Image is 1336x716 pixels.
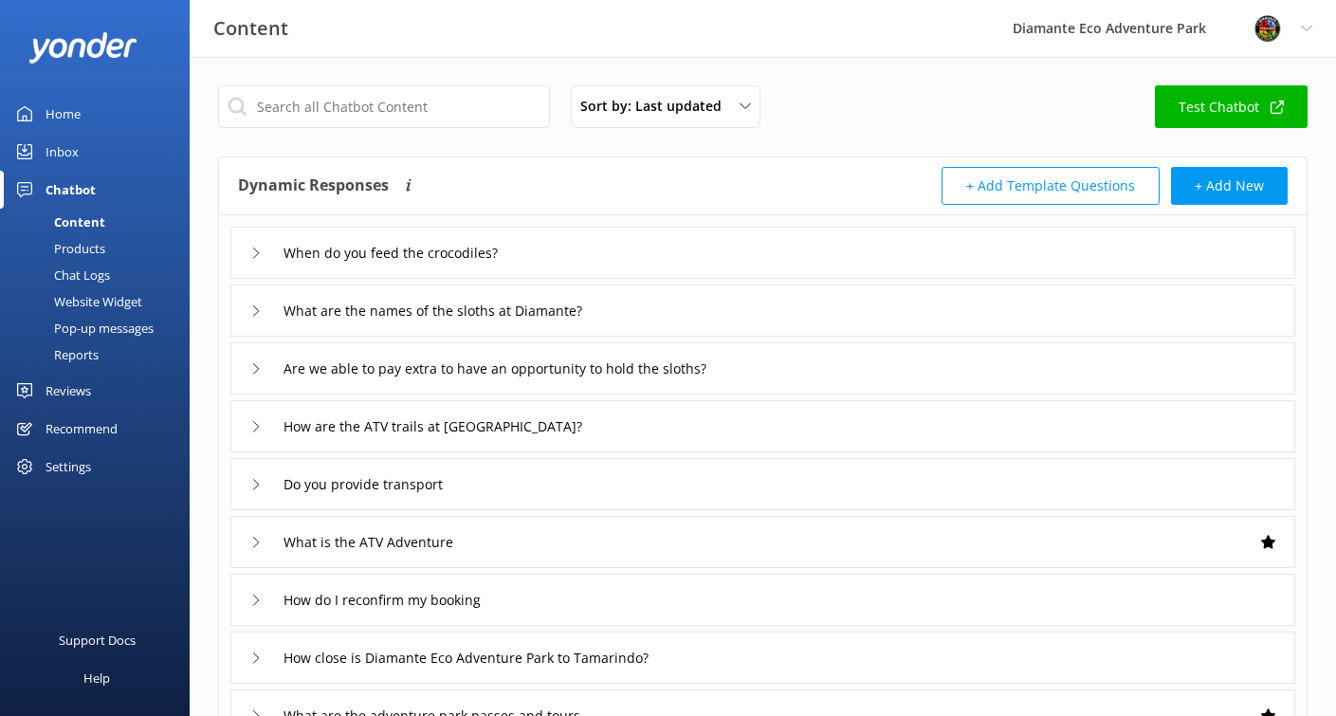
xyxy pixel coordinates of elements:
div: Help [83,659,110,697]
button: + Add Template Questions [942,167,1160,205]
a: Pop-up messages [11,315,190,341]
input: Search all Chatbot Content [218,85,550,128]
div: Inbox [46,133,79,171]
div: Home [46,95,81,133]
div: Pop-up messages [11,315,154,341]
button: + Add New [1171,167,1288,205]
div: Recommend [46,410,118,448]
a: Products [11,235,190,262]
a: Content [11,209,190,235]
div: Chat Logs [11,262,110,288]
img: 831-1756915225.png [1254,14,1282,43]
h4: Dynamic Responses [238,167,389,205]
a: Chat Logs [11,262,190,288]
div: Settings [46,448,91,486]
div: Website Widget [11,288,142,315]
div: Reports [11,341,99,368]
span: Sort by: Last updated [580,96,733,117]
a: Website Widget [11,288,190,315]
img: yonder-white-logo.png [28,32,137,64]
h3: Content [213,13,288,44]
a: Test Chatbot [1155,85,1308,128]
div: Reviews [46,372,91,410]
div: Products [11,235,105,262]
div: Support Docs [59,621,136,659]
div: Content [11,209,105,235]
a: Reports [11,341,190,368]
div: Chatbot [46,171,96,209]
